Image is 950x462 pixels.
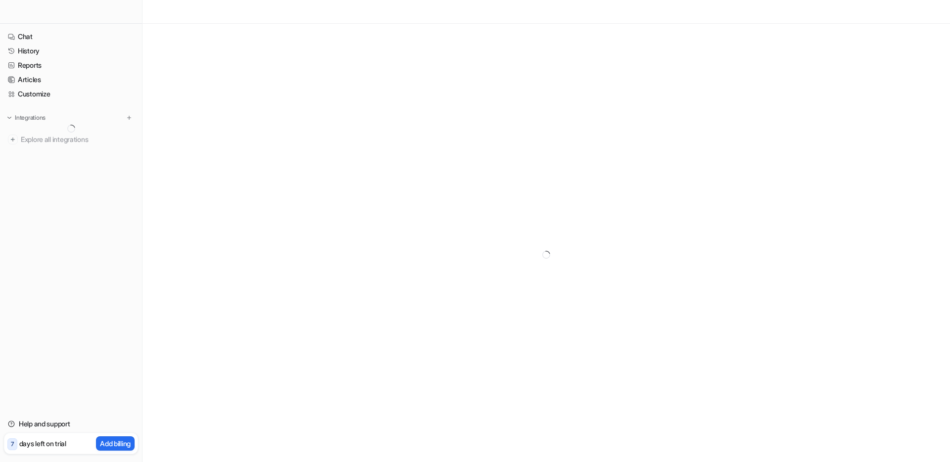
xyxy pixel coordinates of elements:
[8,135,18,144] img: explore all integrations
[21,132,134,147] span: Explore all integrations
[6,114,13,121] img: expand menu
[4,58,138,72] a: Reports
[4,133,138,146] a: Explore all integrations
[4,73,138,87] a: Articles
[19,438,66,449] p: days left on trial
[4,30,138,44] a: Chat
[96,436,135,451] button: Add billing
[4,87,138,101] a: Customize
[4,44,138,58] a: History
[100,438,131,449] p: Add billing
[126,114,133,121] img: menu_add.svg
[4,113,48,123] button: Integrations
[15,114,46,122] p: Integrations
[4,417,138,431] a: Help and support
[11,440,14,449] p: 7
